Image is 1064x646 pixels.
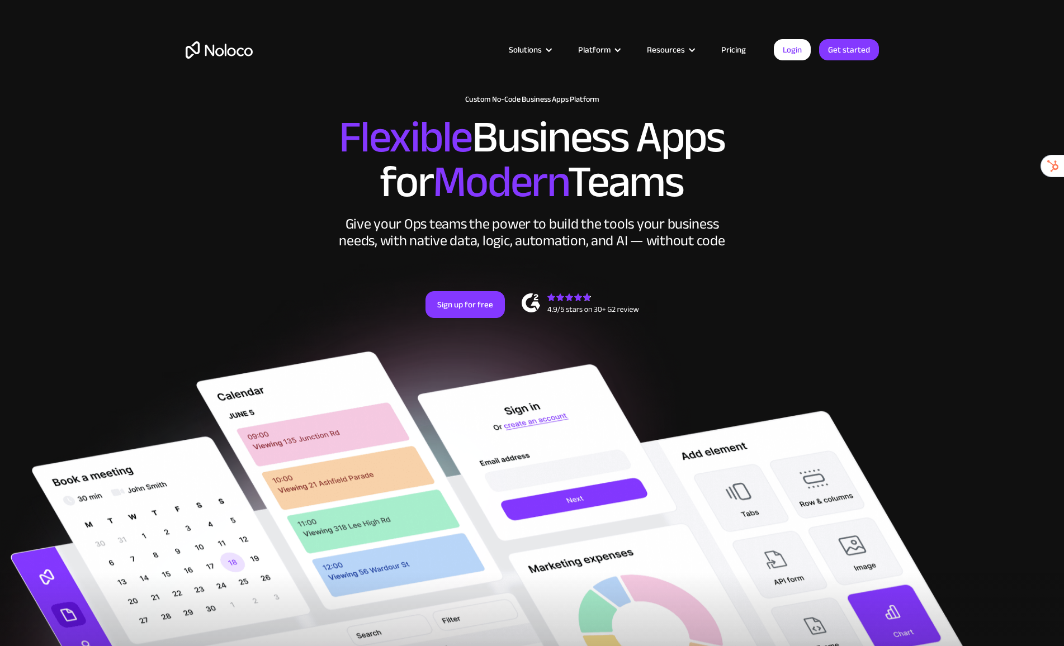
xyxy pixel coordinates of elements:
[186,115,879,205] h2: Business Apps for Teams
[186,41,253,59] a: home
[578,42,611,57] div: Platform
[425,291,505,318] a: Sign up for free
[707,42,760,57] a: Pricing
[774,39,811,60] a: Login
[433,140,568,224] span: Modern
[564,42,633,57] div: Platform
[339,96,472,179] span: Flexible
[509,42,542,57] div: Solutions
[647,42,685,57] div: Resources
[633,42,707,57] div: Resources
[337,216,728,249] div: Give your Ops teams the power to build the tools your business needs, with native data, logic, au...
[495,42,564,57] div: Solutions
[819,39,879,60] a: Get started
